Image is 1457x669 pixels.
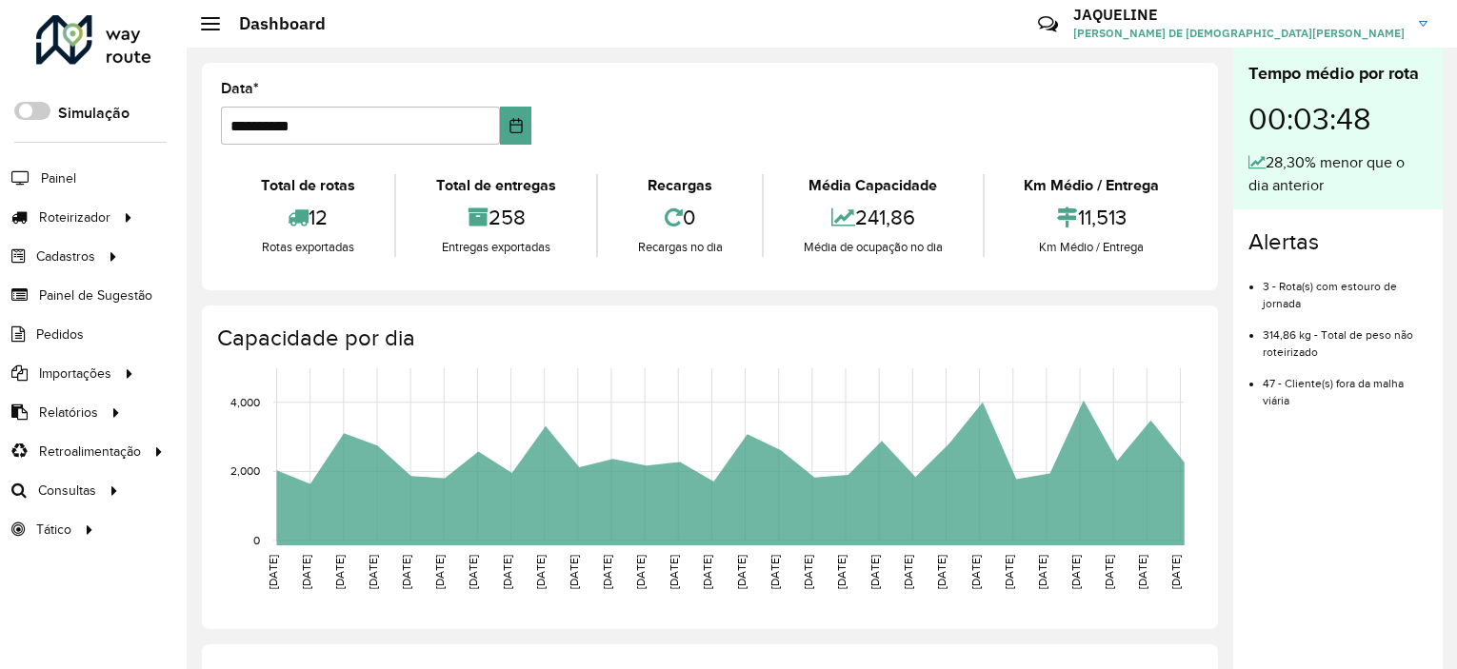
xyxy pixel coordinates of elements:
span: Pedidos [36,325,84,344]
text: [DATE] [1069,555,1082,589]
div: Média Capacidade [768,174,977,197]
div: 12 [226,197,389,238]
li: 314,86 kg - Total de peso não roteirizado [1263,312,1427,361]
button: Choose Date [500,107,532,145]
text: [DATE] [467,555,479,589]
div: Total de rotas [226,174,389,197]
div: 0 [603,197,757,238]
span: Retroalimentação [39,442,141,462]
text: [DATE] [835,555,848,589]
span: Tático [36,520,71,540]
label: Data [221,77,259,100]
text: [DATE] [333,555,346,589]
text: [DATE] [400,555,412,589]
h2: Dashboard [220,13,326,34]
text: [DATE] [367,555,379,589]
text: [DATE] [902,555,914,589]
h3: JAQUELINE [1073,6,1405,24]
text: [DATE] [433,555,446,589]
h4: Capacidade por dia [217,325,1199,352]
text: [DATE] [300,555,312,589]
text: [DATE] [568,555,580,589]
text: [DATE] [1136,555,1148,589]
text: [DATE] [868,555,881,589]
div: Km Médio / Entrega [989,238,1194,257]
text: [DATE] [1169,555,1182,589]
span: Cadastros [36,246,95,266]
li: 47 - Cliente(s) fora da malha viária [1263,361,1427,409]
div: Recargas [603,174,757,197]
div: 258 [401,197,590,238]
text: [DATE] [969,555,982,589]
div: Entregas exportadas [401,238,590,257]
text: [DATE] [267,555,279,589]
text: [DATE] [534,555,547,589]
div: Km Médio / Entrega [989,174,1194,197]
span: [PERSON_NAME] DE [DEMOGRAPHIC_DATA][PERSON_NAME] [1073,25,1405,42]
span: Painel de Sugestão [39,285,152,305]
li: 3 - Rota(s) com estouro de jornada [1263,264,1427,312]
text: [DATE] [802,555,814,589]
span: Relatórios [39,403,98,423]
div: 11,513 [989,197,1194,238]
text: [DATE] [601,555,613,589]
text: 2,000 [230,465,260,478]
text: [DATE] [768,555,781,589]
div: Recargas no dia [603,238,757,257]
div: Média de ocupação no dia [768,238,977,257]
text: [DATE] [935,555,948,589]
h4: Alertas [1248,228,1427,256]
text: [DATE] [1003,555,1015,589]
span: Painel [41,168,76,188]
div: 241,86 [768,197,977,238]
a: Contato Rápido [1028,4,1068,45]
text: 0 [253,534,260,546]
span: Roteirizador [39,207,110,227]
span: Consultas [38,481,96,501]
div: 28,30% menor que o dia anterior [1248,151,1427,197]
text: 4,000 [230,396,260,408]
div: 00:03:48 [1248,87,1427,151]
div: Total de entregas [401,174,590,197]
text: [DATE] [501,555,513,589]
text: [DATE] [668,555,680,589]
text: [DATE] [701,555,713,589]
text: [DATE] [735,555,748,589]
text: [DATE] [1103,555,1115,589]
div: Rotas exportadas [226,238,389,257]
text: [DATE] [634,555,647,589]
label: Simulação [58,102,130,125]
div: Tempo médio por rota [1248,61,1427,87]
text: [DATE] [1036,555,1048,589]
span: Importações [39,364,111,384]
